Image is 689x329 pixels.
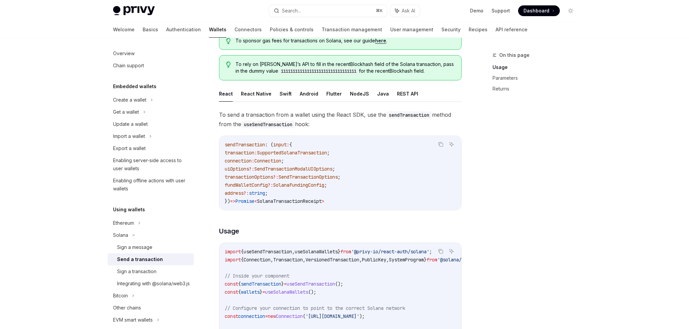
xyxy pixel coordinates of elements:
[273,174,279,180] span: ?:
[437,257,483,263] span: '@solana/web3.js'
[235,198,254,204] span: Promise
[279,174,338,180] span: SendTransactionOptions
[338,249,340,255] span: }
[429,249,432,255] span: ;
[268,182,273,188] span: ?:
[225,174,273,180] span: transactionOptions
[113,120,148,128] div: Update a wallet
[493,73,581,83] a: Parameters
[252,158,254,164] span: :
[493,62,581,73] a: Usage
[377,86,389,102] button: Java
[108,302,194,314] a: Other chains
[390,22,433,38] a: User management
[230,198,235,204] span: =>
[270,257,273,263] span: ,
[493,83,581,94] a: Returns
[108,142,194,154] a: Export a wallet
[362,257,386,263] span: PublicKey
[108,241,194,253] a: Sign a message
[113,292,128,300] div: Bitcoin
[241,121,295,128] code: useSendTransaction
[447,140,456,149] button: Ask AI
[238,289,241,295] span: {
[235,37,455,44] span: To sponsor gas fees for transactions on Solana, see our guide .
[113,96,146,104] div: Create a wallet
[241,289,260,295] span: wallets
[273,142,287,148] span: input
[303,313,305,319] span: (
[492,7,510,14] a: Support
[225,182,268,188] span: fundWalletConfig
[113,49,135,58] div: Overview
[113,108,139,116] div: Get a wallet
[518,5,560,16] a: Dashboard
[113,206,145,214] h5: Using wallets
[225,142,265,148] span: sendTransaction
[496,22,528,38] a: API reference
[225,166,249,172] span: uiOptions
[300,86,318,102] button: Android
[280,86,292,102] button: Swift
[117,255,163,263] div: Send a transaction
[249,190,265,196] span: string
[254,166,332,172] span: SendTransactionModalUIOptions
[113,231,128,239] div: Solana
[166,22,201,38] a: Authentication
[113,304,141,312] div: Other chains
[225,313,238,319] span: const
[241,249,244,255] span: {
[108,118,194,130] a: Update a wallet
[340,249,351,255] span: from
[281,281,284,287] span: }
[225,281,238,287] span: const
[359,257,362,263] span: ,
[270,22,314,38] a: Policies & controls
[108,265,194,278] a: Sign a transaction
[143,22,158,38] a: Basics
[447,247,456,256] button: Ask AI
[225,289,238,295] span: const
[287,142,289,148] span: :
[113,156,190,173] div: Enabling server-side access to user wallets
[326,86,342,102] button: Flutter
[281,158,284,164] span: ;
[292,249,295,255] span: ,
[565,5,576,16] button: Toggle dark mode
[273,257,303,263] span: Transaction
[219,110,462,129] span: To send a transaction from a wallet using the React SDK, use the method from the hook:
[113,62,144,70] div: Chain support
[209,22,226,38] a: Wallets
[225,158,252,164] span: connection
[268,313,276,319] span: new
[390,5,420,17] button: Ask AI
[254,198,257,204] span: <
[295,249,338,255] span: useSolanaWallets
[226,62,231,68] svg: Tip
[386,257,389,263] span: ,
[225,273,289,279] span: // Inside your component
[113,6,155,15] img: light logo
[234,22,262,38] a: Connectors
[249,166,254,172] span: ?:
[113,219,134,227] div: Ethereum
[226,38,231,44] svg: Tip
[117,280,190,288] div: Integrating with @solana/web3.js
[332,166,335,172] span: ;
[305,257,359,263] span: VersionedTransaction
[327,150,330,156] span: ;
[322,22,382,38] a: Transaction management
[375,38,386,44] a: here
[499,51,530,59] span: On this page
[238,313,265,319] span: connection
[273,182,324,188] span: SolanaFundingConfig
[303,257,305,263] span: ,
[376,8,383,13] span: ⌘ K
[436,247,445,256] button: Copy the contents from the code block
[324,182,327,188] span: ;
[441,22,461,38] a: Security
[338,174,340,180] span: ;
[113,132,145,140] div: Import a wallet
[225,249,241,255] span: import
[225,150,254,156] span: transaction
